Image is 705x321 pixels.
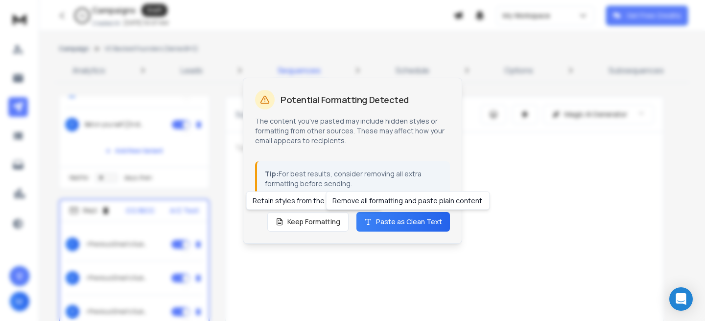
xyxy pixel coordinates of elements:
button: Keep Formatting [267,212,349,232]
strong: Tip: [265,169,279,178]
p: For best results, consider removing all extra formatting before sending. [265,169,442,189]
h2: Potential Formatting Detected [281,95,409,104]
div: Remove all formatting and paste plain content. [326,192,490,210]
button: Paste as Clean Text [356,212,450,232]
div: Retain styles from the original source. [246,192,382,210]
p: The content you've pasted may include hidden styles or formatting from other sources. These may a... [255,116,450,146]
div: Open Intercom Messenger [669,287,693,311]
